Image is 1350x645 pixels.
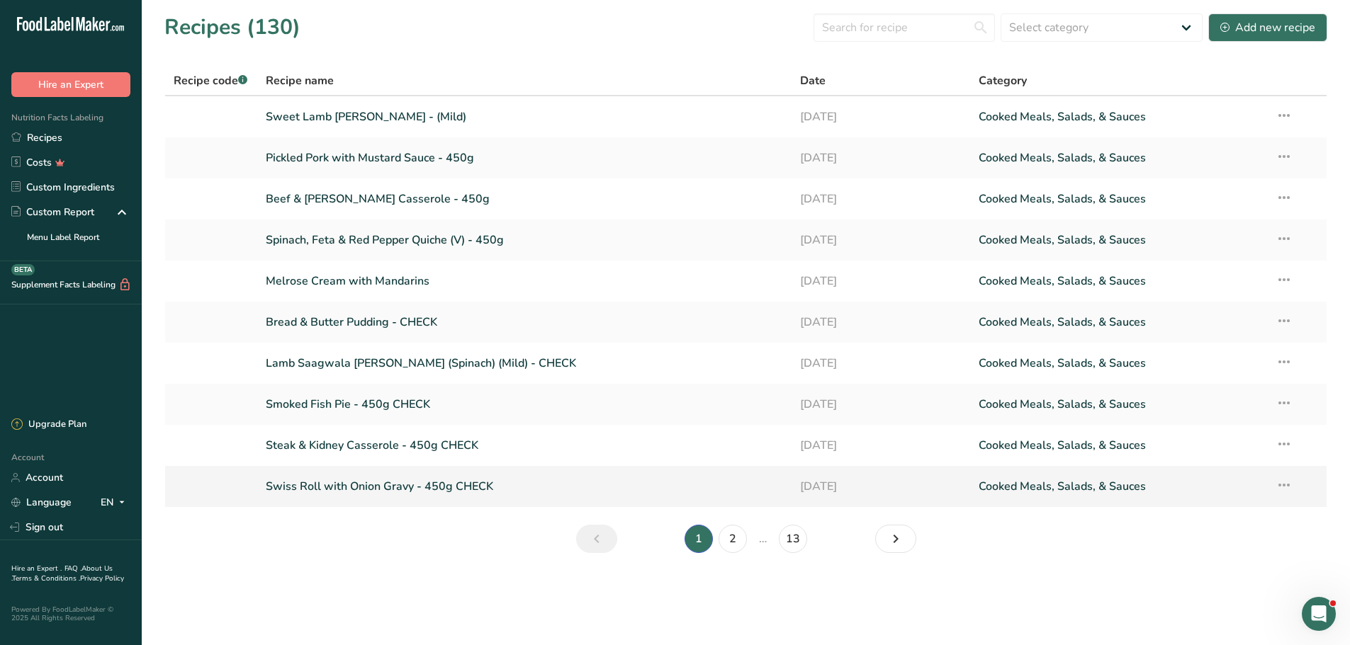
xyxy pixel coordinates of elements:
span: Recipe code [174,73,247,89]
h1: Recipes (130) [164,11,300,43]
div: BETA [11,264,35,275]
a: Melrose Cream with Mandarins [266,266,784,296]
a: Cooked Meals, Salads, & Sauces [979,307,1259,337]
a: [DATE] [800,430,962,460]
a: About Us . [11,564,113,583]
a: Hire an Expert . [11,564,62,573]
a: Page 2. [719,525,747,553]
a: Cooked Meals, Salads, & Sauces [979,472,1259,501]
a: Bread & Butter Pudding - CHECK [266,307,784,337]
a: Cooked Meals, Salads, & Sauces [979,389,1259,419]
button: Add new recipe [1208,13,1327,42]
input: Search for recipe [814,13,995,42]
a: [DATE] [800,472,962,501]
a: Spinach, Feta & Red Pepper Quiche (V) - 450g [266,225,784,255]
a: Cooked Meals, Salads, & Sauces [979,348,1259,378]
a: [DATE] [800,389,962,419]
a: [DATE] [800,102,962,132]
div: EN [101,494,130,511]
a: Page 2. [875,525,916,553]
a: Language [11,490,72,515]
a: [DATE] [800,348,962,378]
a: Cooked Meals, Salads, & Sauces [979,102,1259,132]
a: Cooked Meals, Salads, & Sauces [979,184,1259,214]
a: Page 0. [576,525,617,553]
iframe: Intercom live chat [1302,597,1336,631]
button: Hire an Expert [11,72,130,97]
a: Cooked Meals, Salads, & Sauces [979,430,1259,460]
a: Lamb Saagwala [PERSON_NAME] (Spinach) (Mild) - CHECK [266,348,784,378]
a: Privacy Policy [80,573,124,583]
div: Upgrade Plan [11,418,86,432]
a: [DATE] [800,266,962,296]
div: Custom Report [11,205,94,219]
a: Beef & [PERSON_NAME] Casserole - 450g [266,184,784,214]
a: Cooked Meals, Salads, & Sauces [979,225,1259,255]
a: Swiss Roll with Onion Gravy - 450g CHECK [266,472,784,501]
a: Cooked Meals, Salads, & Sauces [979,266,1259,296]
div: Add new recipe [1220,19,1315,36]
a: [DATE] [800,307,962,337]
span: Recipe name [266,72,334,89]
a: Page 13. [779,525,807,553]
a: [DATE] [800,184,962,214]
a: [DATE] [800,225,962,255]
a: Terms & Conditions . [12,573,80,583]
a: Smoked Fish Pie - 450g CHECK [266,389,784,419]
a: [DATE] [800,143,962,173]
a: Cooked Meals, Salads, & Sauces [979,143,1259,173]
span: Category [979,72,1027,89]
a: Pickled Pork with Mustard Sauce - 450g [266,143,784,173]
span: Date [800,72,826,89]
div: Powered By FoodLabelMaker © 2025 All Rights Reserved [11,605,130,622]
a: Steak & Kidney Casserole - 450g CHECK [266,430,784,460]
a: Sweet Lamb [PERSON_NAME] - (Mild) [266,102,784,132]
a: FAQ . [64,564,81,573]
